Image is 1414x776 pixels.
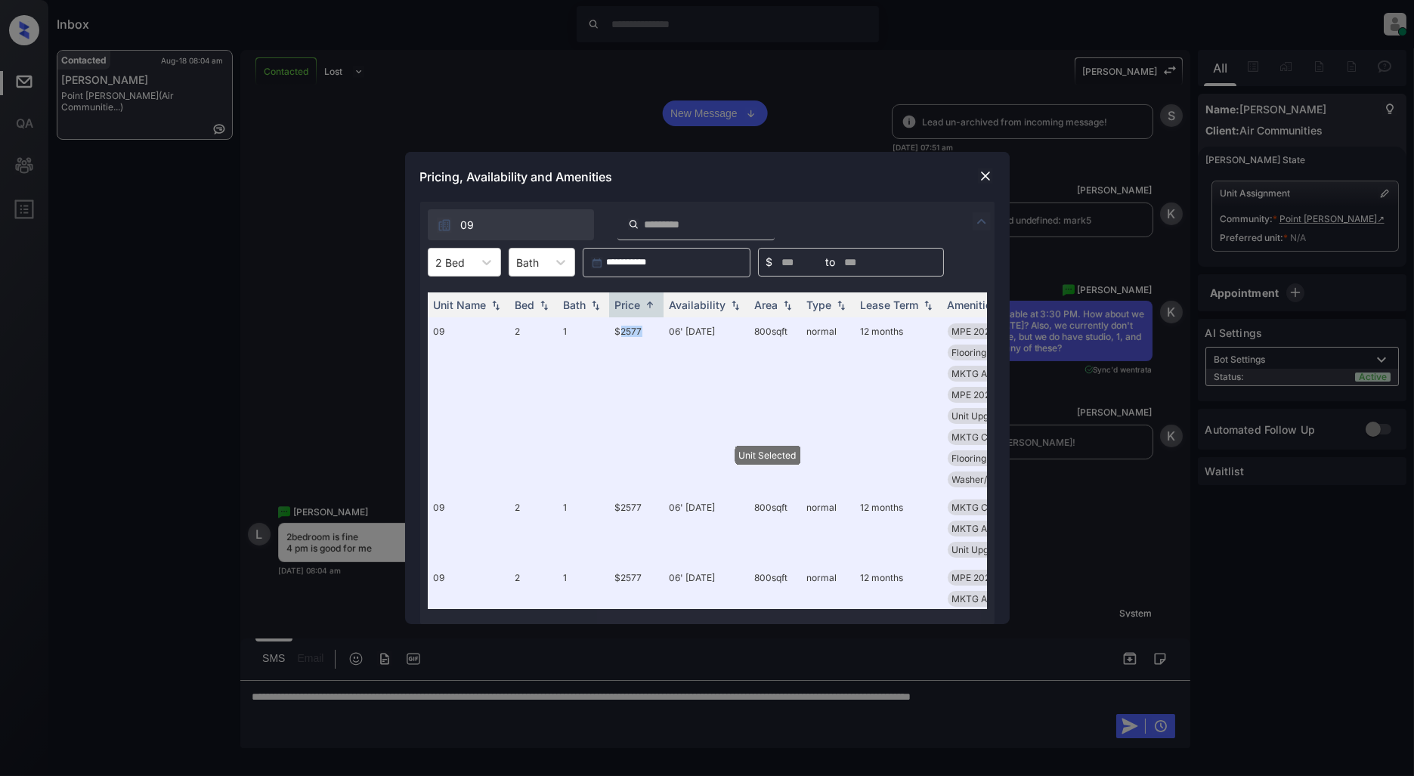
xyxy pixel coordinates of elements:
div: Price [615,298,641,311]
td: 2 [509,493,558,564]
span: Flooring Wood 1... [952,347,1026,358]
span: Flooring Wood 1... [952,453,1026,464]
div: Pricing, Availability and Amenities [405,152,1010,202]
td: 06' [DATE] [664,564,749,676]
td: 800 sqft [749,317,801,493]
span: MKTG Cabinets W... [952,431,1037,443]
div: Unit Name [434,298,487,311]
img: close [978,168,993,184]
div: Amenities [948,298,998,311]
img: sorting [642,299,657,311]
div: Lease Term [861,298,919,311]
td: 12 months [855,564,942,676]
td: 2 [509,564,558,676]
span: MPE 2025 SmartR... [952,389,1038,400]
img: sorting [780,300,795,311]
img: sorting [588,300,603,311]
div: Area [755,298,778,311]
div: Type [807,298,832,311]
td: $2577 [609,317,664,493]
td: 12 months [855,493,942,564]
td: normal [801,493,855,564]
img: sorting [834,300,849,311]
img: sorting [537,300,552,311]
td: 2 [509,317,558,493]
div: Availability [670,298,726,311]
span: MKTG Cabinets W... [952,502,1037,513]
td: 12 months [855,317,942,493]
td: 1 [558,493,609,564]
td: 06' [DATE] [664,317,749,493]
td: $2577 [609,493,664,564]
td: normal [801,564,855,676]
span: Unit Upgrade 1-... [952,410,1026,422]
td: 800 sqft [749,564,801,676]
td: $2577 [609,564,664,676]
div: Bath [564,298,586,311]
img: sorting [920,300,936,311]
td: 09 [428,317,509,493]
td: 1 [558,564,609,676]
img: icon-zuma [437,218,452,233]
span: MPE 2025 SmartR... [952,326,1038,337]
img: icon-zuma [628,218,639,231]
span: MPE 2025 SmartR... [952,572,1038,583]
span: MKTG Appliances... [952,523,1035,534]
div: Bed [515,298,535,311]
span: Washer/Dryer [952,474,1013,485]
td: 1 [558,317,609,493]
td: 800 sqft [749,493,801,564]
span: Unit Upgrade 2-... [952,544,1028,555]
img: icon-zuma [973,212,991,230]
td: 06' [DATE] [664,493,749,564]
img: sorting [488,300,503,311]
span: $ [766,254,773,271]
td: 09 [428,493,509,564]
td: 09 [428,564,509,676]
span: MKTG Appliances... [952,368,1035,379]
span: to [826,254,836,271]
span: 09 [461,217,475,233]
td: normal [801,317,855,493]
span: MKTG Appliances... [952,593,1035,604]
img: sorting [728,300,743,311]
